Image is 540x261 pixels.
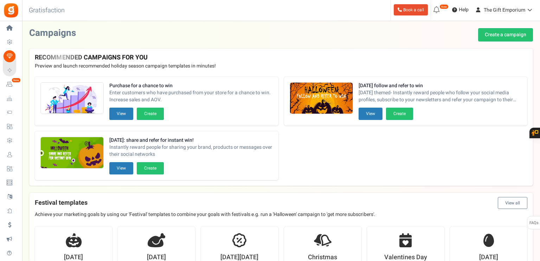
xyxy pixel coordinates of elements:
h4: RECOMMENDED CAMPAIGNS FOR YOU [35,54,527,61]
a: New [3,78,19,90]
strong: [DATE] follow and refer to win [359,82,522,89]
img: Gratisfaction [3,2,19,18]
button: View all [498,197,527,209]
button: Create [386,108,413,120]
span: Enter customers who have purchased from your store for a chance to win. Increase sales and AOV. [109,89,273,103]
p: Achieve your marketing goals by using our 'Festival' templates to combine your goals with festiva... [35,211,527,218]
strong: Purchase for a chance to win [109,82,273,89]
img: Recommended Campaigns [41,83,103,114]
span: The Gift Emporium [484,6,525,14]
button: Create [137,108,164,120]
strong: [DATE]: share and refer for instant win! [109,137,273,144]
img: Recommended Campaigns [290,83,353,114]
a: Create a campaign [478,28,533,42]
button: View [109,108,133,120]
span: [DATE] themed- Instantly reward people who follow your social media profiles, subscribe to your n... [359,89,522,103]
a: Help [449,4,471,15]
p: Preview and launch recommended holiday season campaign templates in minutes! [35,63,527,70]
a: Book a call [394,4,428,15]
button: View [359,108,382,120]
span: Instantly reward people for sharing your brand, products or messages over their social networks [109,144,273,158]
em: New [439,4,449,9]
span: FAQs [529,216,539,230]
button: Create [137,162,164,174]
em: New [12,78,21,83]
button: View [109,162,133,174]
h4: Festival templates [35,197,527,209]
h3: Gratisfaction [21,4,72,18]
span: Help [457,6,469,13]
img: Recommended Campaigns [41,137,103,169]
h2: Campaigns [29,28,76,38]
